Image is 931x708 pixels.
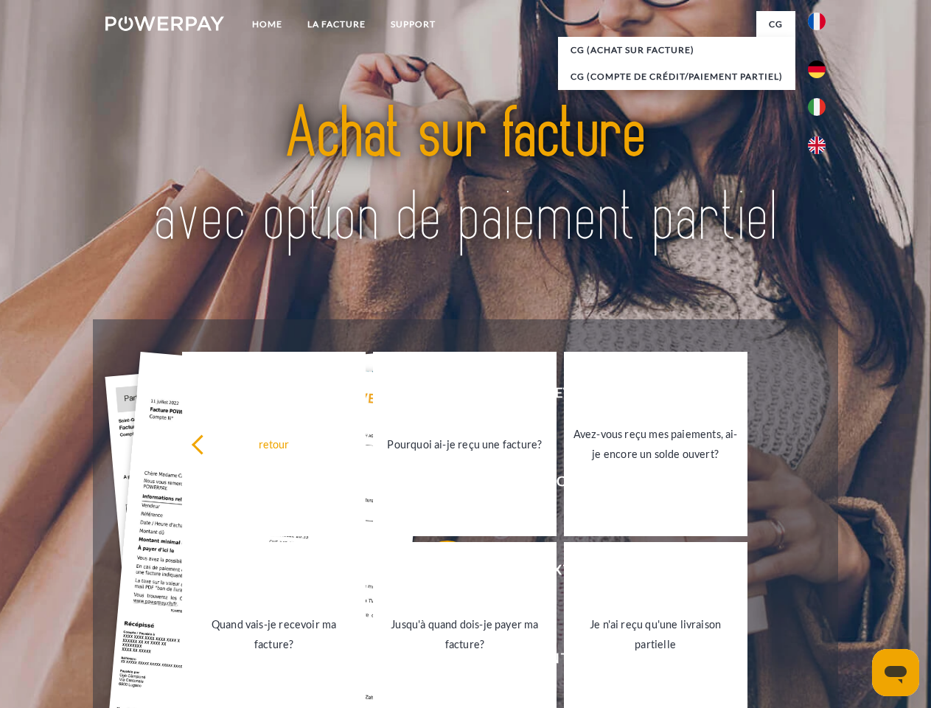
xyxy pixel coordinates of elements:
a: LA FACTURE [295,11,378,38]
a: Home [240,11,295,38]
img: de [808,60,826,78]
div: Jusqu'à quand dois-je payer ma facture? [382,614,548,654]
div: Quand vais-je recevoir ma facture? [191,614,357,654]
img: title-powerpay_fr.svg [141,71,790,282]
div: Pourquoi ai-je reçu une facture? [382,434,548,454]
img: en [808,136,826,154]
a: CG (achat sur facture) [558,37,795,63]
div: retour [191,434,357,454]
a: CG [756,11,795,38]
iframe: Bouton de lancement de la fenêtre de messagerie [872,649,919,696]
a: Avez-vous reçu mes paiements, ai-je encore un solde ouvert? [564,352,747,536]
img: logo-powerpay-white.svg [105,16,224,31]
a: CG (Compte de crédit/paiement partiel) [558,63,795,90]
div: Avez-vous reçu mes paiements, ai-je encore un solde ouvert? [573,424,739,464]
a: Support [378,11,448,38]
img: it [808,98,826,116]
div: Je n'ai reçu qu'une livraison partielle [573,614,739,654]
img: fr [808,13,826,30]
